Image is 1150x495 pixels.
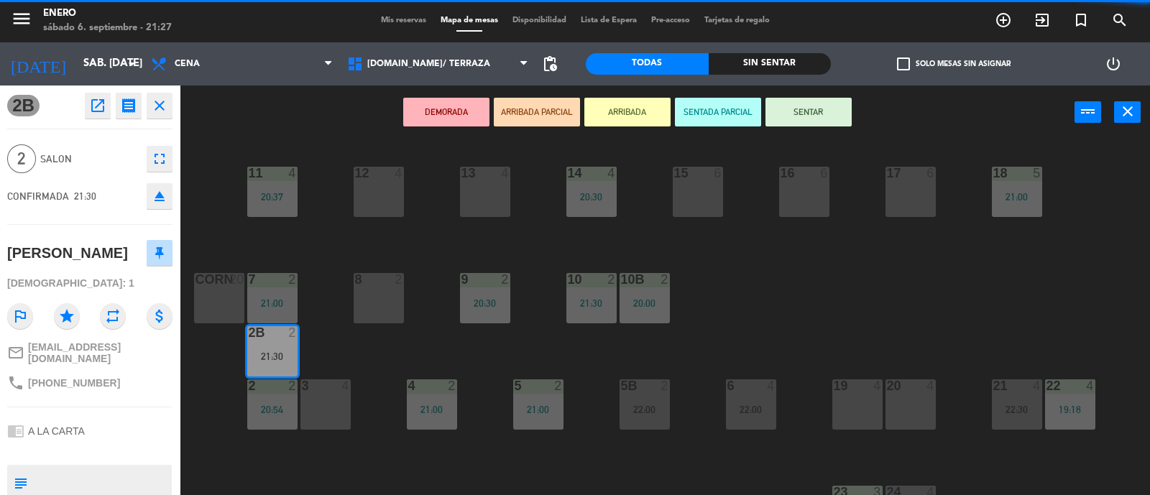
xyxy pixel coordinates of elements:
[247,298,298,308] div: 21:00
[433,17,505,24] span: Mapa de mesas
[1080,103,1097,120] i: power_input
[247,192,298,202] div: 20:37
[247,404,298,415] div: 20:54
[151,150,168,167] i: fullscreen
[834,379,834,392] div: 19
[992,404,1042,415] div: 22:30
[341,379,350,392] div: 4
[355,273,356,286] div: 8
[403,98,489,126] button: DEMORADA
[926,379,935,392] div: 4
[993,379,994,392] div: 21
[460,298,510,308] div: 20:30
[408,379,409,392] div: 4
[1086,379,1095,392] div: 4
[247,351,298,361] div: 21:30
[992,192,1042,202] div: 21:00
[501,167,510,180] div: 4
[1105,55,1122,73] i: power_settings_new
[620,404,670,415] div: 22:00
[765,98,852,126] button: SENTAR
[644,17,697,24] span: Pre-acceso
[727,379,728,392] div: 6
[501,273,510,286] div: 2
[505,17,574,24] span: Disponibilidad
[43,21,172,35] div: sábado 6. septiembre - 21:27
[607,167,616,180] div: 4
[288,167,297,180] div: 4
[586,53,709,75] div: Todas
[7,271,172,296] div: [DEMOGRAPHIC_DATA]: 1
[1072,11,1090,29] i: turned_in_not
[288,273,297,286] div: 2
[28,425,85,437] span: A LA CARTA
[1075,101,1101,123] button: power_input
[566,192,617,202] div: 20:30
[7,303,33,329] i: outlined_flag
[7,374,24,392] i: phone
[675,98,761,126] button: SENTADA PARCIAL
[395,167,403,180] div: 4
[74,190,96,202] span: 21:30
[554,379,563,392] div: 2
[100,303,126,329] i: repeat
[926,167,935,180] div: 6
[1119,103,1136,120] i: close
[288,326,297,339] div: 2
[28,377,120,389] span: [PHONE_NUMBER]
[367,59,490,69] span: [DOMAIN_NAME]/ TERRAZA
[1033,379,1041,392] div: 4
[767,379,776,392] div: 4
[1111,11,1128,29] i: search
[887,379,888,392] div: 20
[1114,101,1141,123] button: close
[513,404,563,415] div: 21:00
[621,379,622,392] div: 5B
[887,167,888,180] div: 17
[374,17,433,24] span: Mis reservas
[7,341,172,364] a: mail_outline[EMAIL_ADDRESS][DOMAIN_NAME]
[566,298,617,308] div: 21:30
[993,167,994,180] div: 18
[873,379,882,392] div: 4
[7,344,24,361] i: mail_outline
[43,6,172,21] div: Enero
[726,404,776,415] div: 22:00
[85,93,111,119] button: open_in_new
[574,17,644,24] span: Lista de Espera
[395,273,403,286] div: 2
[7,190,69,202] span: CONFIRMADA
[448,379,456,392] div: 2
[120,97,137,114] i: receipt
[151,188,168,205] i: eject
[7,422,24,440] i: chrome_reader_mode
[28,341,172,364] span: [EMAIL_ADDRESS][DOMAIN_NAME]
[355,167,356,180] div: 12
[995,11,1012,29] i: add_circle_outline
[12,475,28,491] i: subject
[661,273,669,286] div: 2
[288,379,297,392] div: 2
[151,97,168,114] i: close
[175,59,200,69] span: Cena
[568,273,569,286] div: 10
[123,55,140,73] i: arrow_drop_down
[11,8,32,34] button: menu
[621,273,622,286] div: 10b
[584,98,671,126] button: ARRIBADA
[407,404,457,415] div: 21:00
[302,379,303,392] div: 3
[40,151,139,167] span: SALON
[147,183,172,209] button: eject
[7,241,128,265] div: [PERSON_NAME]
[897,57,910,70] span: check_box_outline_blank
[494,98,580,126] button: ARRIBADA PARCIAL
[661,379,669,392] div: 2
